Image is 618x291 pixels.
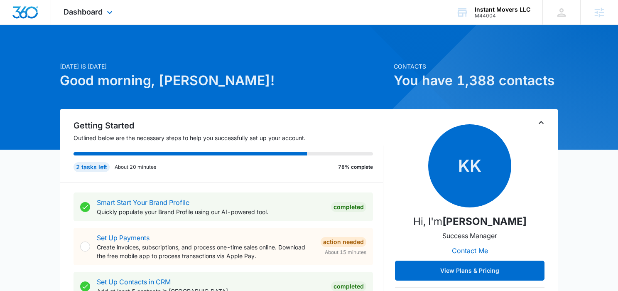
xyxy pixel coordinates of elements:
[74,133,383,142] p: Outlined below are the necessary steps to help you successfully set up your account.
[325,249,366,256] span: About 15 minutes
[97,198,189,207] a: Smart Start Your Brand Profile
[74,119,383,132] h2: Getting Started
[536,118,546,128] button: Toggle Collapse
[395,261,544,281] button: View Plans & Pricing
[115,163,156,171] p: About 20 minutes
[64,7,103,16] span: Dashboard
[394,71,558,91] h1: You have 1,388 contacts
[338,163,373,171] p: 78% complete
[442,215,527,227] strong: [PERSON_NAME]
[444,241,496,261] button: Contact Me
[475,6,530,13] div: account name
[97,243,314,260] p: Create invoices, subscriptions, and process one-time sales online. Download the free mobile app t...
[413,214,527,229] p: Hi, I'm
[394,62,558,71] p: Contacts
[97,207,324,216] p: Quickly populate your Brand Profile using our AI-powered tool.
[442,231,497,241] p: Success Manager
[97,278,171,286] a: Set Up Contacts in CRM
[475,13,530,19] div: account id
[97,234,150,242] a: Set Up Payments
[428,124,511,207] span: KK
[60,71,389,91] h1: Good morning, [PERSON_NAME]!
[331,202,366,212] div: Completed
[60,62,389,71] p: [DATE] is [DATE]
[321,237,366,247] div: Action Needed
[74,162,110,172] div: 2 tasks left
